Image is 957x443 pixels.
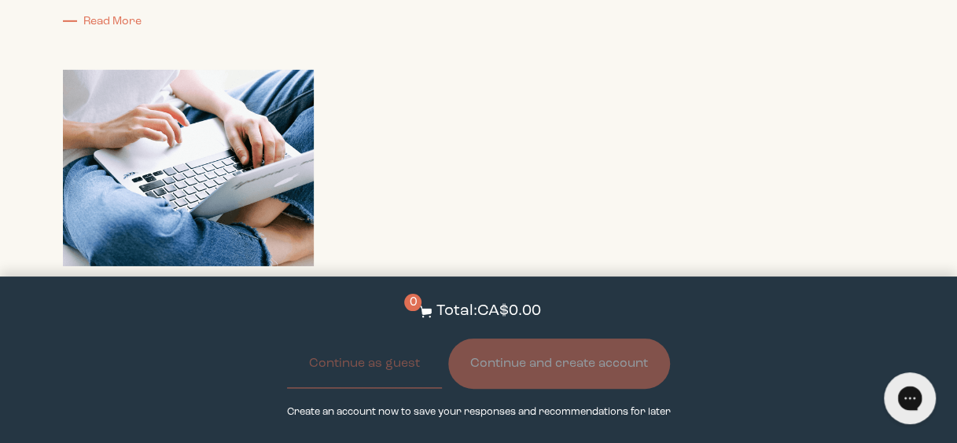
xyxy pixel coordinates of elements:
a: Read More [63,16,142,27]
button: Continue as guest [287,339,442,389]
span: Read More [83,16,142,27]
img: Shop the best Black Friday deals [63,70,314,266]
iframe: Gorgias live chat messenger [878,369,941,427]
p: Total: CA$0.00 [436,300,540,323]
button: Continue and create account [448,339,670,389]
span: 0 [404,294,421,311]
p: Create an account now to save your responses and recommendations for later [286,405,670,419]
